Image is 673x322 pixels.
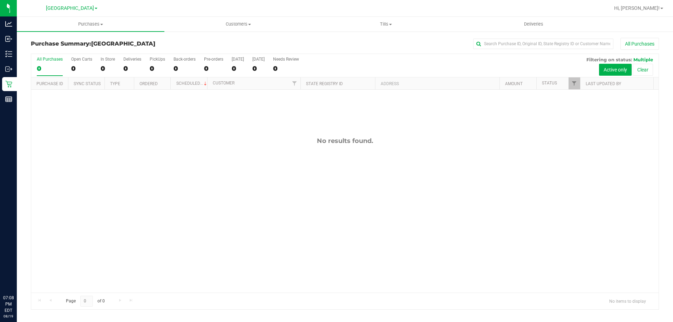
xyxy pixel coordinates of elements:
[176,81,208,86] a: Scheduled
[3,295,14,314] p: 07:08 PM EDT
[232,64,244,73] div: 0
[3,314,14,319] p: 08/19
[306,81,343,86] a: State Registry ID
[204,64,223,73] div: 0
[165,21,312,27] span: Customers
[460,17,607,32] a: Deliveries
[586,81,621,86] a: Last Updated By
[46,5,94,11] span: [GEOGRAPHIC_DATA]
[31,137,659,145] div: No results found.
[74,81,101,86] a: Sync Status
[17,21,164,27] span: Purchases
[633,57,653,62] span: Multiple
[633,64,653,76] button: Clear
[123,64,141,73] div: 0
[150,64,165,73] div: 0
[5,35,12,42] inline-svg: Inbound
[569,77,580,89] a: Filter
[5,66,12,73] inline-svg: Outbound
[71,64,92,73] div: 0
[273,57,299,62] div: Needs Review
[5,81,12,88] inline-svg: Retail
[7,266,28,287] iframe: Resource center
[123,57,141,62] div: Deliveries
[252,57,265,62] div: [DATE]
[5,50,12,57] inline-svg: Inventory
[614,5,660,11] span: Hi, [PERSON_NAME]!
[312,21,459,27] span: Tills
[273,64,299,73] div: 0
[5,20,12,27] inline-svg: Analytics
[232,57,244,62] div: [DATE]
[204,57,223,62] div: Pre-orders
[586,57,632,62] span: Filtering on status:
[140,81,158,86] a: Ordered
[5,96,12,103] inline-svg: Reports
[37,64,63,73] div: 0
[150,57,165,62] div: PickUps
[174,57,196,62] div: Back-orders
[174,64,196,73] div: 0
[515,21,553,27] span: Deliveries
[604,296,652,306] span: No items to display
[31,41,240,47] h3: Purchase Summary:
[542,81,557,85] a: Status
[164,17,312,32] a: Customers
[599,64,632,76] button: Active only
[473,39,613,49] input: Search Purchase ID, Original ID, State Registry ID or Customer Name...
[17,17,164,32] a: Purchases
[60,296,110,307] span: Page of 0
[101,57,115,62] div: In Store
[252,64,265,73] div: 0
[213,81,234,85] a: Customer
[289,77,300,89] a: Filter
[37,57,63,62] div: All Purchases
[110,81,120,86] a: Type
[620,38,659,50] button: All Purchases
[505,81,523,86] a: Amount
[312,17,460,32] a: Tills
[375,77,499,90] th: Address
[91,40,155,47] span: [GEOGRAPHIC_DATA]
[36,81,63,86] a: Purchase ID
[101,64,115,73] div: 0
[71,57,92,62] div: Open Carts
